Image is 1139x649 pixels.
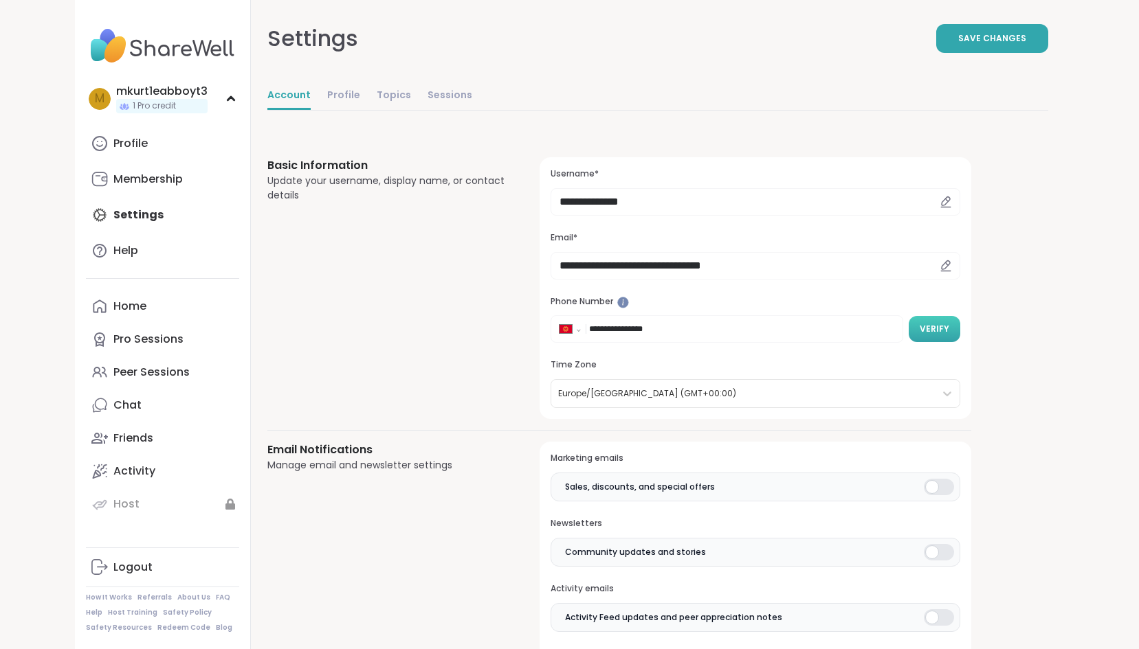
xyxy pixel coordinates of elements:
[86,623,152,633] a: Safety Resources
[428,82,472,110] a: Sessions
[377,82,411,110] a: Topics
[551,518,960,530] h3: Newsletters
[137,593,172,602] a: Referrals
[86,488,239,521] a: Host
[133,100,176,112] span: 1 Pro credit
[86,593,132,602] a: How It Works
[86,356,239,389] a: Peer Sessions
[113,560,153,575] div: Logout
[113,299,146,314] div: Home
[86,22,239,70] img: ShareWell Nav Logo
[113,243,138,258] div: Help
[565,611,782,624] span: Activity Feed updates and peer appreciation notes
[267,82,311,110] a: Account
[909,316,960,342] button: Verify
[920,323,949,335] span: Verify
[113,398,142,413] div: Chat
[95,90,104,108] span: m
[163,608,212,617] a: Safety Policy
[157,623,210,633] a: Redeem Code
[551,359,960,371] h3: Time Zone
[86,422,239,455] a: Friends
[617,297,629,308] iframe: Spotlight
[267,458,507,472] div: Manage email and newsletter settings
[86,163,239,196] a: Membership
[113,332,184,347] div: Pro Sessions
[216,593,230,602] a: FAQ
[551,232,960,244] h3: Email*
[565,481,715,493] span: Sales, discounts, and special offers
[551,583,960,595] h3: Activity emails
[86,127,239,160] a: Profile
[86,389,239,422] a: Chat
[267,157,507,174] h3: Basic Information
[113,365,190,380] div: Peer Sessions
[267,22,358,55] div: Settings
[551,296,960,308] h3: Phone Number
[936,24,1048,53] button: Save Changes
[108,608,157,617] a: Host Training
[113,464,155,479] div: Activity
[267,442,507,458] h3: Email Notifications
[113,172,183,187] div: Membership
[113,497,140,512] div: Host
[551,168,960,180] h3: Username*
[86,551,239,584] a: Logout
[86,455,239,488] a: Activity
[565,546,706,558] span: Community updates and stories
[267,174,507,203] div: Update your username, display name, or contact details
[86,234,239,267] a: Help
[551,453,960,464] h3: Marketing emails
[116,84,208,99] div: mkurt1eabboyt3
[216,623,232,633] a: Blog
[86,323,239,356] a: Pro Sessions
[327,82,360,110] a: Profile
[86,608,102,617] a: Help
[177,593,210,602] a: About Us
[113,136,148,151] div: Profile
[958,32,1026,45] span: Save Changes
[113,431,153,446] div: Friends
[86,290,239,323] a: Home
